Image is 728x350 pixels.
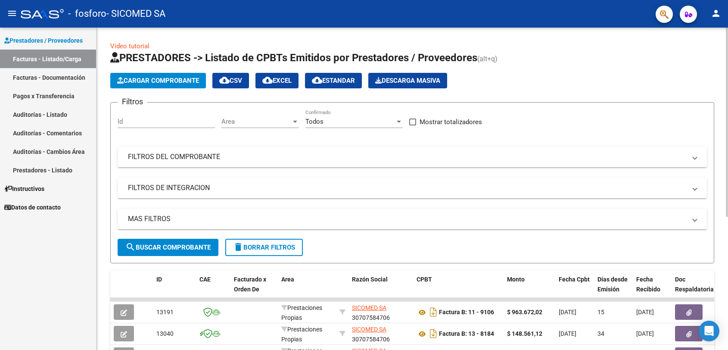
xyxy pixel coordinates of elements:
datatable-header-cell: Area [278,270,336,308]
div: Open Intercom Messenger [699,321,719,341]
span: Días desde Emisión [597,276,628,293]
app-download-masive: Descarga masiva de comprobantes (adjuntos) [368,73,447,88]
span: 34 [597,330,604,337]
datatable-header-cell: Fecha Recibido [633,270,672,308]
datatable-header-cell: Días desde Emisión [594,270,633,308]
mat-icon: cloud_download [219,75,230,85]
button: Buscar Comprobante [118,239,218,256]
span: EXCEL [262,77,292,84]
button: Descarga Masiva [368,73,447,88]
datatable-header-cell: CPBT [413,270,504,308]
i: Descargar documento [428,327,439,341]
span: SICOMED SA [352,326,386,333]
datatable-header-cell: Fecha Cpbt [555,270,594,308]
span: ID [156,276,162,283]
span: Razón Social [352,276,388,283]
span: 15 [597,309,604,316]
mat-icon: person [711,8,721,19]
span: - SICOMED SA [106,4,165,23]
span: [DATE] [636,309,654,316]
span: Facturado x Orden De [234,276,266,293]
span: SICOMED SA [352,304,386,311]
mat-expansion-panel-header: FILTROS DEL COMPROBANTE [118,147,707,167]
button: Borrar Filtros [225,239,303,256]
datatable-header-cell: Razón Social [348,270,413,308]
strong: $ 148.561,12 [507,330,542,337]
a: Video tutorial [110,42,149,50]
strong: Factura B: 11 - 9106 [439,309,494,316]
span: Fecha Cpbt [559,276,590,283]
span: [DATE] [559,309,576,316]
span: PRESTADORES -> Listado de CPBTs Emitidos por Prestadores / Proveedores [110,52,477,64]
datatable-header-cell: Monto [504,270,555,308]
span: Doc Respaldatoria [675,276,714,293]
strong: Factura B: 13 - 8184 [439,331,494,337]
button: CSV [212,73,249,88]
span: - fosforo [68,4,106,23]
mat-panel-title: MAS FILTROS [128,214,686,224]
i: Descargar documento [428,305,439,319]
span: CSV [219,77,242,84]
span: [DATE] [559,330,576,337]
mat-icon: menu [7,8,17,19]
datatable-header-cell: CAE [196,270,230,308]
span: Borrar Filtros [233,244,295,251]
span: Area [281,276,294,283]
mat-panel-title: FILTROS DE INTEGRACION [128,183,686,193]
button: EXCEL [255,73,299,88]
span: Datos de contacto [4,203,61,212]
span: [DATE] [636,330,654,337]
span: Buscar Comprobante [125,244,211,251]
span: Descarga Masiva [375,77,440,84]
div: 30707584706 [352,303,410,321]
span: CPBT [417,276,432,283]
div: 30707584706 [352,325,410,343]
mat-icon: cloud_download [262,75,273,85]
span: Prestadores / Proveedores [4,36,83,45]
span: Todos [305,118,324,125]
span: Cargar Comprobante [117,77,199,84]
mat-icon: cloud_download [312,75,322,85]
mat-icon: search [125,242,136,252]
mat-panel-title: FILTROS DEL COMPROBANTE [128,152,686,162]
mat-expansion-panel-header: FILTROS DE INTEGRACION [118,178,707,198]
h3: Filtros [118,96,147,108]
span: Prestaciones Propias [281,326,322,343]
button: Cargar Comprobante [110,73,206,88]
span: Area [221,118,291,125]
datatable-header-cell: Facturado x Orden De [230,270,278,308]
button: Estandar [305,73,362,88]
mat-icon: delete [233,242,243,252]
span: Monto [507,276,525,283]
span: Instructivos [4,184,44,194]
span: Estandar [312,77,355,84]
span: Mostrar totalizadores [420,117,482,127]
span: Fecha Recibido [636,276,660,293]
span: 13191 [156,309,174,316]
span: Prestaciones Propias [281,304,322,321]
datatable-header-cell: ID [153,270,196,308]
span: (alt+q) [477,55,498,63]
datatable-header-cell: Doc Respaldatoria [672,270,723,308]
span: 13040 [156,330,174,337]
strong: $ 963.672,02 [507,309,542,316]
span: CAE [199,276,211,283]
mat-expansion-panel-header: MAS FILTROS [118,209,707,229]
